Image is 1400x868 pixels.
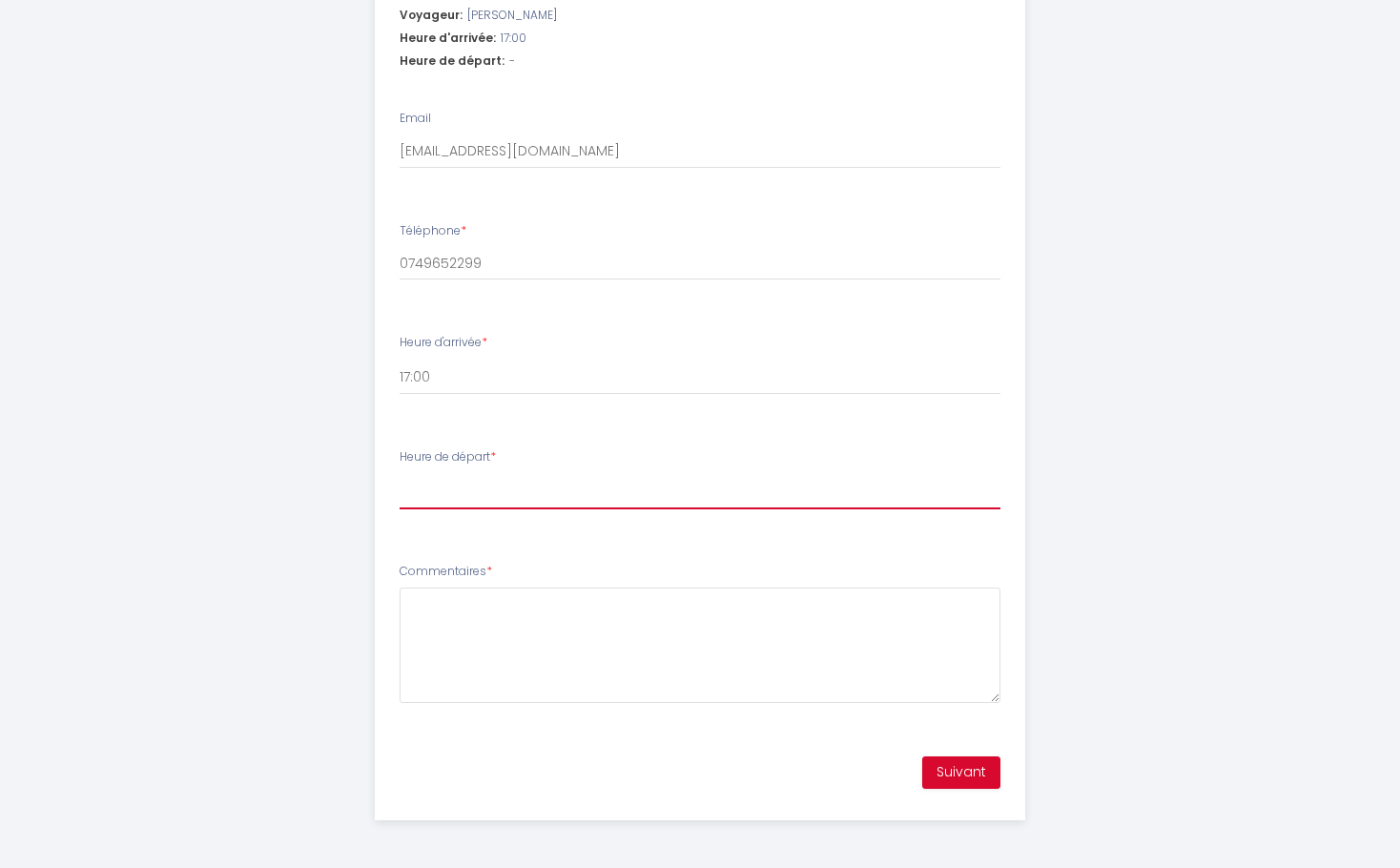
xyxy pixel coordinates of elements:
label: Commentaires [400,563,492,581]
span: - [509,52,515,71]
label: Email [400,110,431,128]
span: Heure d'arrivée: [400,30,496,48]
span: Heure de départ: [400,52,504,71]
span: 17:00 [501,30,526,48]
button: Suivant [922,756,1000,789]
label: Heure d'arrivée [400,334,487,352]
label: Téléphone [400,222,466,240]
span: [PERSON_NAME] [467,7,557,25]
label: Heure de départ [400,448,496,466]
span: Voyageur: [400,7,463,25]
